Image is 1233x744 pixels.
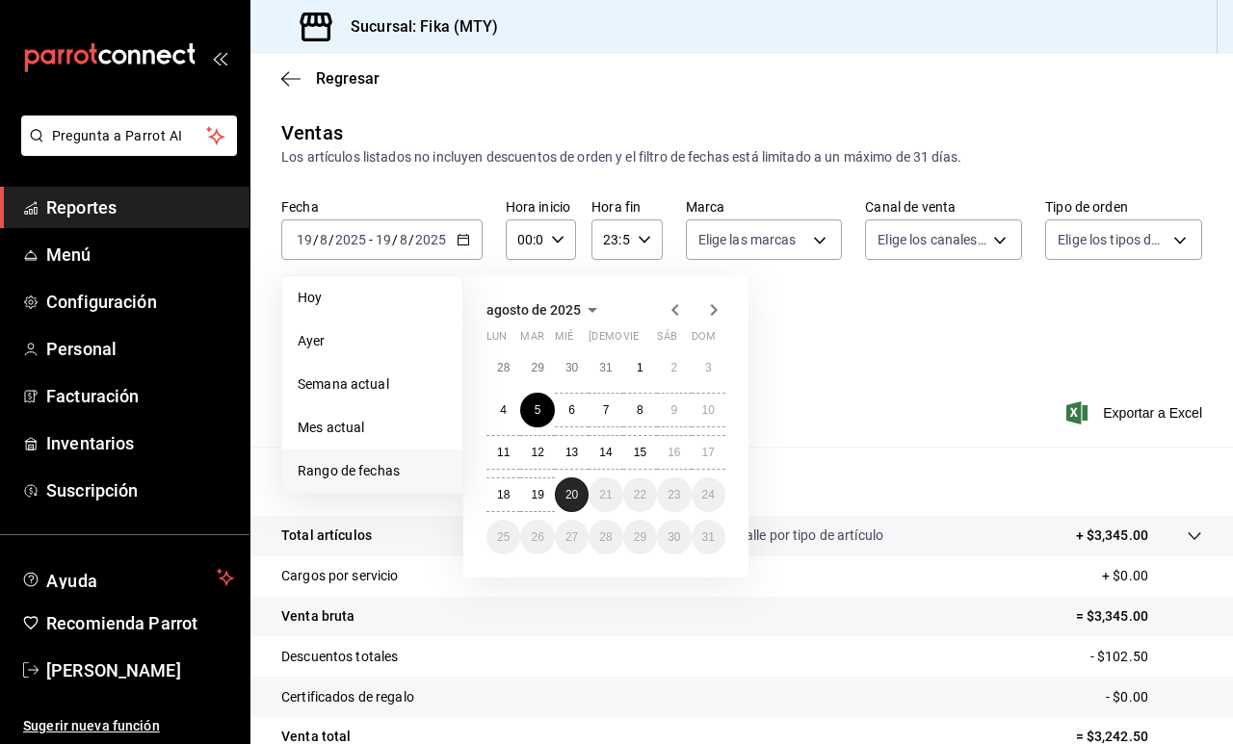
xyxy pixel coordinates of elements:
div: Ventas [281,118,343,147]
button: 31 de julio de 2025 [589,350,622,385]
p: Venta bruta [281,606,354,627]
abbr: 11 de agosto de 2025 [497,446,510,459]
button: Regresar [281,69,380,88]
abbr: 7 de agosto de 2025 [603,403,610,417]
abbr: 14 de agosto de 2025 [599,446,612,459]
a: Pregunta a Parrot AI [13,140,237,160]
label: Canal de venta [865,200,1022,214]
abbr: 13 de agosto de 2025 [565,446,578,459]
label: Fecha [281,200,483,214]
button: 27 de agosto de 2025 [555,520,589,554]
span: Ayuda [46,566,209,589]
button: 15 de agosto de 2025 [623,435,657,470]
button: 26 de agosto de 2025 [520,520,554,554]
abbr: 23 de agosto de 2025 [668,488,680,501]
button: 28 de agosto de 2025 [589,520,622,554]
abbr: 21 de agosto de 2025 [599,488,612,501]
abbr: 5 de agosto de 2025 [535,403,541,417]
span: Elige las marcas [698,230,797,249]
abbr: jueves [589,330,702,350]
abbr: 29 de julio de 2025 [531,361,543,374]
button: 8 de agosto de 2025 [623,393,657,427]
span: Recomienda Parrot [46,610,234,636]
label: Hora fin [591,200,662,214]
p: Certificados de regalo [281,687,414,707]
abbr: 28 de agosto de 2025 [599,530,612,544]
span: Inventarios [46,430,234,456]
abbr: 20 de agosto de 2025 [565,488,578,501]
p: - $102.50 [1090,647,1202,667]
button: 3 de agosto de 2025 [692,350,725,385]
button: 14 de agosto de 2025 [589,435,622,470]
input: ---- [334,232,367,247]
button: 21 de agosto de 2025 [589,477,622,512]
button: agosto de 2025 [486,298,604,321]
abbr: 15 de agosto de 2025 [634,446,646,459]
button: 2 de agosto de 2025 [657,350,691,385]
abbr: 31 de agosto de 2025 [702,530,715,544]
button: 25 de agosto de 2025 [486,520,520,554]
span: agosto de 2025 [486,302,581,318]
span: Elige los canales de venta [878,230,986,249]
abbr: 29 de agosto de 2025 [634,530,646,544]
abbr: 28 de julio de 2025 [497,361,510,374]
p: Total artículos [281,526,372,546]
button: Exportar a Excel [1070,401,1202,424]
abbr: 6 de agosto de 2025 [568,403,575,417]
input: -- [375,232,392,247]
abbr: 25 de agosto de 2025 [497,530,510,544]
abbr: 1 de agosto de 2025 [637,361,643,374]
p: + $3,345.00 [1076,526,1148,546]
abbr: 8 de agosto de 2025 [637,403,643,417]
input: -- [296,232,313,247]
abbr: 10 de agosto de 2025 [702,403,715,417]
span: Elige los tipos de orden [1058,230,1167,249]
button: 29 de julio de 2025 [520,350,554,385]
abbr: 17 de agosto de 2025 [702,446,715,459]
button: 7 de agosto de 2025 [589,393,622,427]
abbr: 24 de agosto de 2025 [702,488,715,501]
span: Ayer [298,331,447,351]
button: 18 de agosto de 2025 [486,477,520,512]
abbr: 22 de agosto de 2025 [634,488,646,501]
abbr: 30 de julio de 2025 [565,361,578,374]
label: Marca [686,200,843,214]
button: 30 de agosto de 2025 [657,520,691,554]
button: 1 de agosto de 2025 [623,350,657,385]
button: 20 de agosto de 2025 [555,477,589,512]
button: 23 de agosto de 2025 [657,477,691,512]
abbr: 18 de agosto de 2025 [497,488,510,501]
span: Facturación [46,383,234,409]
span: Personal [46,336,234,362]
span: / [392,232,398,247]
button: 5 de agosto de 2025 [520,393,554,427]
abbr: 27 de agosto de 2025 [565,530,578,544]
abbr: sábado [657,330,677,350]
abbr: lunes [486,330,507,350]
button: 29 de agosto de 2025 [623,520,657,554]
p: = $3,345.00 [1076,606,1202,627]
button: 24 de agosto de 2025 [692,477,725,512]
button: 22 de agosto de 2025 [623,477,657,512]
button: 30 de julio de 2025 [555,350,589,385]
span: [PERSON_NAME] [46,657,234,683]
span: Reportes [46,194,234,220]
button: 9 de agosto de 2025 [657,393,691,427]
abbr: 12 de agosto de 2025 [531,446,543,459]
button: 10 de agosto de 2025 [692,393,725,427]
span: Pregunta a Parrot AI [52,126,207,146]
span: Sugerir nueva función [23,716,234,736]
abbr: 16 de agosto de 2025 [668,446,680,459]
span: Menú [46,242,234,268]
abbr: 26 de agosto de 2025 [531,530,543,544]
div: Los artículos listados no incluyen descuentos de orden y el filtro de fechas está limitado a un m... [281,147,1202,167]
abbr: miércoles [555,330,573,350]
button: 6 de agosto de 2025 [555,393,589,427]
span: Rango de fechas [298,461,447,481]
span: / [328,232,334,247]
abbr: 2 de agosto de 2025 [670,361,677,374]
button: 4 de agosto de 2025 [486,393,520,427]
input: -- [319,232,328,247]
button: open_drawer_menu [212,50,227,65]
